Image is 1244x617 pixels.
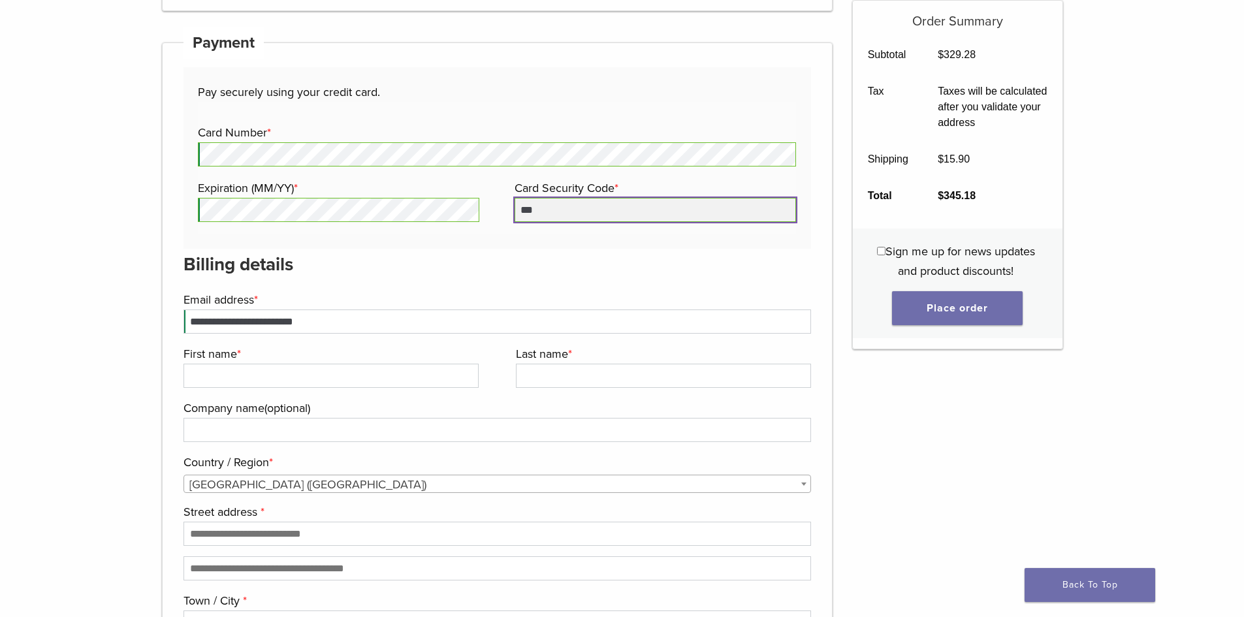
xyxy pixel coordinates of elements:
label: Card Security Code [515,178,793,198]
label: First name [183,344,475,364]
label: Town / City [183,591,808,610]
label: Email address [183,290,808,309]
th: Subtotal [853,37,923,73]
label: Card Number [198,123,793,142]
label: Expiration (MM/YY) [198,178,476,198]
button: Place order [892,291,1023,325]
th: Tax [853,73,923,141]
span: United States (US) [184,475,811,494]
span: $ [938,190,944,201]
bdi: 329.28 [938,49,976,60]
label: Last name [516,344,808,364]
th: Total [853,178,923,214]
bdi: 15.90 [938,153,970,165]
span: Country / Region [183,475,812,493]
bdi: 345.18 [938,190,976,201]
td: Taxes will be calculated after you validate your address [923,73,1062,141]
h3: Billing details [183,249,812,280]
fieldset: Payment Info [198,102,796,234]
span: $ [938,49,944,60]
span: (optional) [264,401,310,415]
span: Sign me up for news updates and product discounts! [885,244,1035,278]
h5: Order Summary [853,1,1062,29]
h4: Payment [183,27,264,59]
label: Country / Region [183,452,808,472]
input: Sign me up for news updates and product discounts! [877,247,885,255]
span: $ [938,153,944,165]
p: Pay securely using your credit card. [198,82,796,102]
label: Company name [183,398,808,418]
label: Street address [183,502,808,522]
th: Shipping [853,141,923,178]
a: Back To Top [1025,568,1155,602]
